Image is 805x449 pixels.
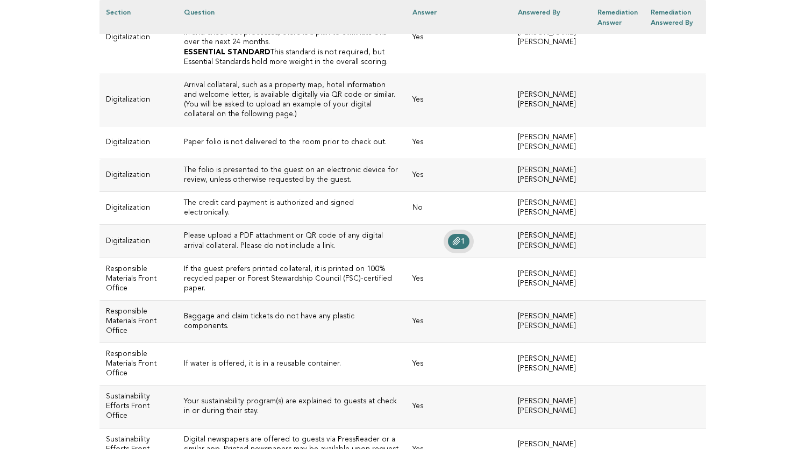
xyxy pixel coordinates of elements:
td: [PERSON_NAME] [PERSON_NAME] [511,225,592,258]
td: Digitalization [99,225,177,258]
h3: Baggage and claim tickets do not have any plastic components. [184,312,400,331]
span: 1 [461,238,465,245]
h3: Arrival collateral, such as a property map, hotel information and welcome letter, is available di... [184,81,400,100]
h3: Please upload a PDF attachment or QR code of any digital arrival collateral. Please do not includ... [184,231,400,251]
td: Responsible Materials Front Office [99,258,177,300]
td: Digitalization [99,2,177,74]
strong: ESSENTIAL STANDARD [184,49,270,56]
td: [PERSON_NAME] [PERSON_NAME] [511,126,592,159]
td: [PERSON_NAME] [PERSON_NAME] [511,74,592,126]
td: [PERSON_NAME] [PERSON_NAME] [511,343,592,386]
td: [PERSON_NAME] [PERSON_NAME] [511,386,592,428]
td: Yes [406,126,511,159]
td: Responsible Materials Front Office [99,343,177,386]
td: Yes [406,74,511,126]
h3: If the guest prefers printed collateral, it is printed on 100% recycled paper or Forest Stewardsh... [184,265,400,294]
td: Digitalization [99,74,177,126]
td: Yes [406,258,511,300]
td: Yes [406,386,511,428]
td: Yes [406,159,511,192]
td: [PERSON_NAME] [PERSON_NAME] [511,2,592,74]
td: Digitalization [99,192,177,225]
td: Responsible Materials Front Office [99,300,177,343]
td: [PERSON_NAME] [PERSON_NAME] [511,159,592,192]
td: Yes [406,2,511,74]
td: Yes [406,343,511,386]
p: (You will be asked to upload an example of your digital collateral on the following page.) [184,100,400,119]
a: 1 [448,234,469,249]
td: [PERSON_NAME] [PERSON_NAME] [511,300,592,343]
h3: The folio is presented to the guest on an electronic device for review, unless otherwise requeste... [184,166,400,185]
h3: Paper folio is not delivered to the room prior to check out. [184,138,400,147]
td: Sustainability Efforts Front Office [99,386,177,428]
h3: If water is offered, it is in a reusable container. [184,359,400,369]
h3: The credit card payment is authorized and signed electronically. [184,198,400,218]
p: This standard is not required, but Essential Standards hold more weight in the overall scoring. [184,48,400,67]
td: [PERSON_NAME] [PERSON_NAME] [511,258,592,300]
td: Yes [406,300,511,343]
td: No [406,192,511,225]
td: [PERSON_NAME] [PERSON_NAME] [511,192,592,225]
td: Digitalization [99,159,177,192]
h3: Your sustainability program(s) are explained to guests at check in or during their stay. [184,397,400,416]
td: Digitalization [99,126,177,159]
